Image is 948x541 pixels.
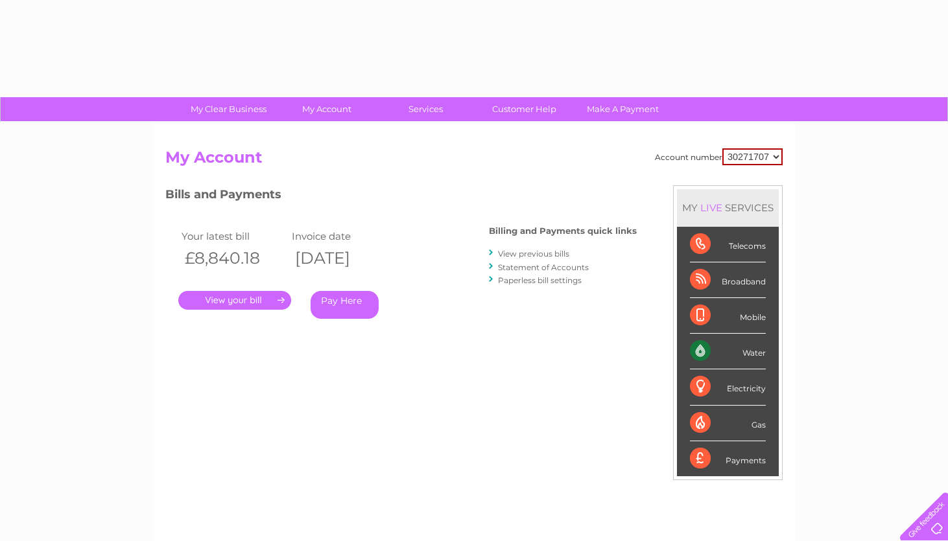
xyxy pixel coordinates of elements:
div: Gas [690,406,766,441]
div: Payments [690,441,766,476]
a: Make A Payment [569,97,676,121]
a: My Clear Business [175,97,282,121]
a: Services [372,97,479,121]
div: Mobile [690,298,766,334]
a: . [178,291,291,310]
a: Customer Help [471,97,578,121]
a: View previous bills [498,249,569,259]
h4: Billing and Payments quick links [489,226,637,236]
h2: My Account [165,148,783,173]
div: Broadband [690,262,766,298]
div: MY SERVICES [677,189,779,226]
div: Telecoms [690,227,766,262]
a: My Account [274,97,381,121]
a: Statement of Accounts [498,262,589,272]
td: Your latest bill [178,227,289,245]
td: Invoice date [289,227,399,245]
th: [DATE] [289,245,399,271]
div: LIVE [698,201,725,214]
div: Electricity [690,369,766,405]
h3: Bills and Payments [165,185,637,208]
th: £8,840.18 [178,245,289,271]
a: Paperless bill settings [498,275,582,285]
div: Water [690,334,766,369]
a: Pay Here [311,291,379,319]
div: Account number [655,148,783,165]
